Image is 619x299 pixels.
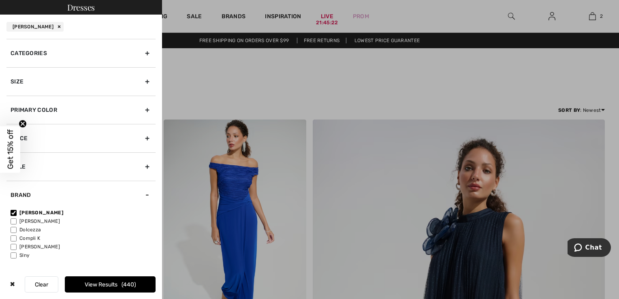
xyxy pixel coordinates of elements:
[11,210,17,216] input: [PERSON_NAME]
[6,96,156,124] div: Primary Color
[11,226,156,233] label: Dolcezza
[25,276,58,293] button: Clear
[11,227,17,233] input: Dolcezza
[6,39,156,67] div: Categories
[11,218,156,225] label: [PERSON_NAME]
[11,243,156,250] label: [PERSON_NAME]
[11,218,17,224] input: [PERSON_NAME]
[65,276,156,293] button: View Results440
[11,235,17,241] input: Compli K
[11,235,156,242] label: Compli K
[6,124,156,152] div: Price
[6,67,156,96] div: Size
[122,281,136,288] span: 440
[19,120,27,128] button: Close teaser
[11,209,156,216] label: [PERSON_NAME]
[6,22,64,32] div: [PERSON_NAME]
[11,252,17,258] input: Slny
[11,252,156,259] label: Slny
[568,238,611,258] iframe: Opens a widget where you can chat to one of our agents
[6,181,156,209] div: Brand
[11,244,17,250] input: [PERSON_NAME]
[6,276,18,293] div: ✖
[6,130,15,169] span: Get 15% off
[6,152,156,181] div: Sale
